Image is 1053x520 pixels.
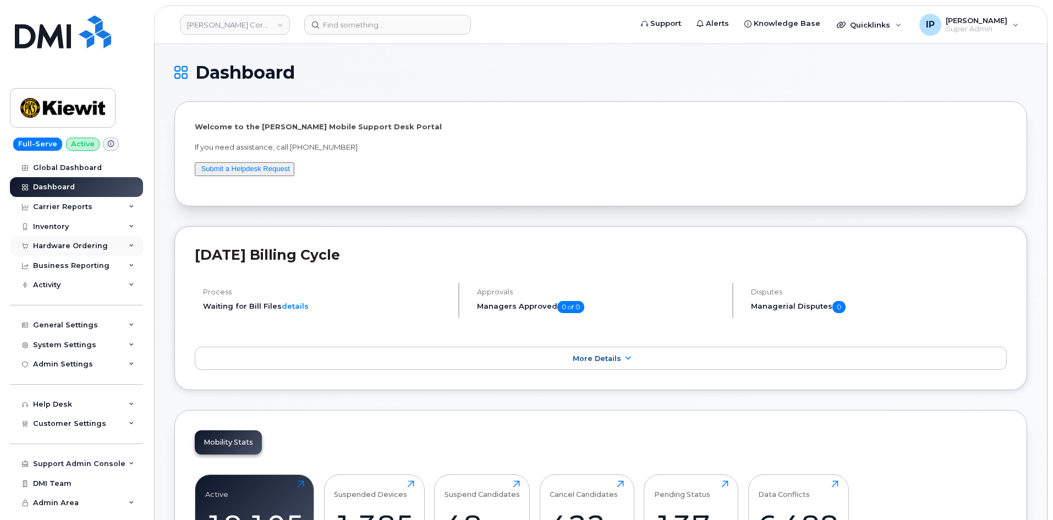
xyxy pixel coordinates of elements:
a: Submit a Helpdesk Request [201,165,290,173]
h2: [DATE] Billing Cycle [195,247,1007,263]
span: 0 [832,301,846,313]
div: Data Conflicts [758,480,810,499]
div: Suspend Candidates [445,480,520,499]
div: Pending Status [654,480,710,499]
span: 0 of 0 [557,301,584,313]
h4: Approvals [477,288,723,296]
a: details [282,302,309,310]
p: If you need assistance, call [PHONE_NUMBER] [195,142,1007,152]
span: More Details [573,354,621,363]
iframe: Messenger Launcher [1005,472,1045,512]
button: Submit a Helpdesk Request [195,162,294,176]
h5: Managers Approved [477,301,723,313]
h4: Disputes [751,288,1007,296]
span: Dashboard [195,64,295,81]
div: Active [205,480,228,499]
h5: Managerial Disputes [751,301,1007,313]
h4: Process [203,288,449,296]
div: Cancel Candidates [550,480,618,499]
div: Suspended Devices [334,480,407,499]
li: Waiting for Bill Files [203,301,449,311]
p: Welcome to the [PERSON_NAME] Mobile Support Desk Portal [195,122,1007,132]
